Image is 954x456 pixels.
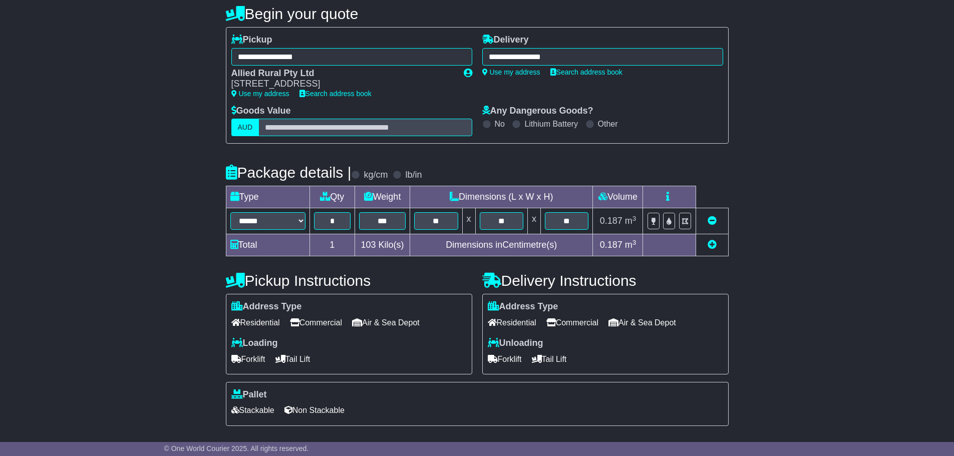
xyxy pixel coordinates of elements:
[410,234,593,256] td: Dimensions in Centimetre(s)
[532,351,567,367] span: Tail Lift
[164,444,309,452] span: © One World Courier 2025. All rights reserved.
[231,389,267,400] label: Pallet
[352,315,420,330] span: Air & Sea Depot
[462,208,475,234] td: x
[231,106,291,117] label: Goods Value
[231,338,278,349] label: Loading
[355,234,410,256] td: Kilo(s)
[708,240,717,250] a: Add new item
[231,79,454,90] div: [STREET_ADDRESS]
[231,402,274,418] span: Stackable
[231,68,454,79] div: Allied Rural Pty Ltd
[299,90,372,98] a: Search address book
[355,186,410,208] td: Weight
[598,119,618,129] label: Other
[524,119,578,129] label: Lithium Battery
[600,216,622,226] span: 0.187
[625,240,637,250] span: m
[593,186,643,208] td: Volume
[284,402,345,418] span: Non Stackable
[546,315,598,330] span: Commercial
[632,239,637,246] sup: 3
[231,315,280,330] span: Residential
[226,164,352,181] h4: Package details |
[231,301,302,312] label: Address Type
[488,338,543,349] label: Unloading
[495,119,505,129] label: No
[226,186,309,208] td: Type
[226,6,729,22] h4: Begin your quote
[482,272,729,289] h4: Delivery Instructions
[226,234,309,256] td: Total
[226,272,472,289] h4: Pickup Instructions
[275,351,310,367] span: Tail Lift
[488,315,536,330] span: Residential
[231,119,259,136] label: AUD
[488,351,522,367] span: Forklift
[488,301,558,312] label: Address Type
[290,315,342,330] span: Commercial
[625,216,637,226] span: m
[482,35,529,46] label: Delivery
[608,315,676,330] span: Air & Sea Depot
[231,90,289,98] a: Use my address
[405,170,422,181] label: lb/in
[231,351,265,367] span: Forklift
[632,215,637,222] sup: 3
[361,240,376,250] span: 103
[600,240,622,250] span: 0.187
[708,216,717,226] a: Remove this item
[482,106,593,117] label: Any Dangerous Goods?
[309,234,355,256] td: 1
[309,186,355,208] td: Qty
[527,208,540,234] td: x
[482,68,540,76] a: Use my address
[364,170,388,181] label: kg/cm
[410,186,593,208] td: Dimensions (L x W x H)
[550,68,622,76] a: Search address book
[231,35,272,46] label: Pickup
